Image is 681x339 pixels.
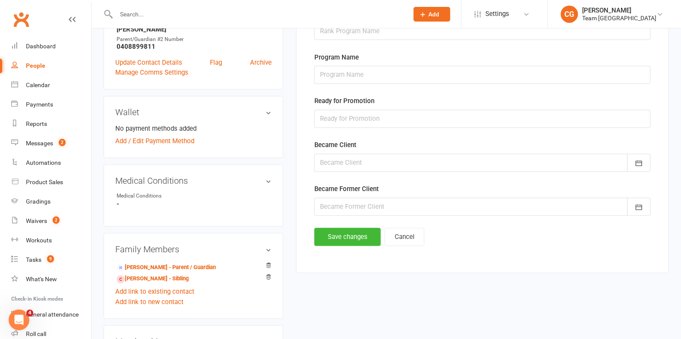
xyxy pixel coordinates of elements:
span: 2 [59,139,66,146]
a: [PERSON_NAME] - Parent / Guardian [117,264,216,273]
h3: Family Members [115,245,272,254]
span: Settings [486,4,510,24]
input: Search... [114,8,402,20]
div: Team [GEOGRAPHIC_DATA] [583,14,657,22]
div: Product Sales [26,179,63,185]
div: Gradings [26,198,51,205]
span: 2 [53,217,60,224]
a: Gradings [11,192,91,211]
input: Ready for Promotion [314,110,651,128]
a: Add / Edit Payment Method [115,136,194,147]
iframe: Intercom live chat [9,310,29,330]
h3: Medical Conditions [115,176,272,186]
label: Became Client [314,140,356,151]
button: Cancel [385,228,424,246]
div: Tasks [26,256,41,263]
label: Program Name [314,52,359,63]
button: Save changes [314,228,381,246]
label: Became Former Client [314,184,379,195]
a: Archive [250,57,272,68]
div: Calendar [26,82,50,88]
a: Product Sales [11,173,91,192]
a: Calendar [11,75,91,95]
h3: Wallet [115,108,272,117]
span: 9 [47,255,54,263]
div: People [26,62,45,69]
a: Add link to existing contact [115,287,194,297]
a: People [11,56,91,75]
a: Dashboard [11,37,91,56]
strong: - [117,201,272,208]
a: Payments [11,95,91,114]
div: Automations [26,159,61,166]
a: What's New [11,270,91,289]
a: Workouts [11,231,91,250]
input: Rank Program Name [314,22,651,40]
a: Add link to new contact [115,297,184,308]
div: CG [561,6,578,23]
div: Dashboard [26,43,56,50]
a: Waivers 2 [11,211,91,231]
div: Roll call [26,330,46,337]
a: [PERSON_NAME] - Sibling [117,275,189,284]
label: Ready for Promotion [314,96,374,107]
div: [PERSON_NAME] [583,6,657,14]
li: No payment methods added [115,124,272,134]
a: Update Contact Details [115,57,182,68]
span: Add [429,11,440,18]
a: Clubworx [10,9,32,30]
div: Workouts [26,237,52,244]
button: Add [414,7,450,22]
a: General attendance kiosk mode [11,305,91,324]
strong: [PERSON_NAME] [117,25,272,33]
strong: 0408899811 [117,43,272,50]
div: Medical Conditions [117,192,188,201]
div: Reports [26,120,47,127]
div: Messages [26,140,53,147]
div: What's New [26,276,57,282]
a: Tasks 9 [11,250,91,270]
div: General attendance [26,311,79,318]
input: Program Name [314,66,651,84]
div: Payments [26,101,53,108]
a: Messages 2 [11,134,91,153]
a: Automations [11,153,91,173]
a: Reports [11,114,91,134]
div: Waivers [26,217,47,224]
a: Manage Comms Settings [115,68,188,78]
a: Flag [210,57,222,68]
div: Parent/Guardian #2 Number [117,35,272,44]
span: 4 [26,310,33,317]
